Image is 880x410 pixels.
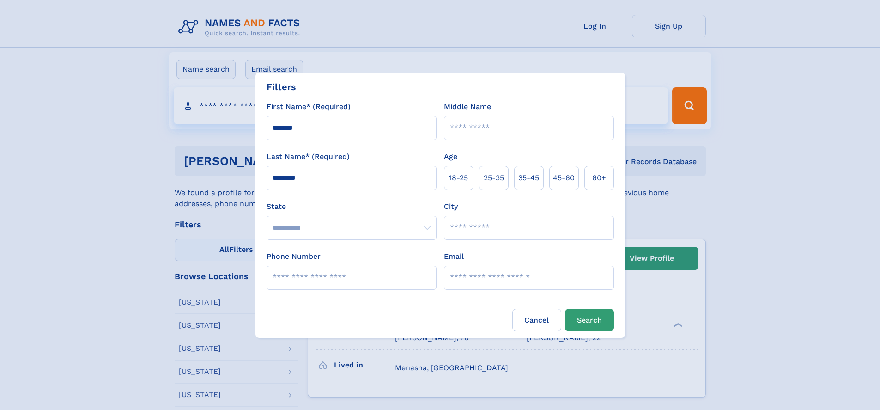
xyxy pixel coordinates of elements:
[449,172,468,184] span: 18‑25
[518,172,539,184] span: 35‑45
[553,172,575,184] span: 45‑60
[444,151,457,162] label: Age
[267,251,321,262] label: Phone Number
[444,251,464,262] label: Email
[267,151,350,162] label: Last Name* (Required)
[512,309,561,331] label: Cancel
[267,80,296,94] div: Filters
[592,172,606,184] span: 60+
[444,201,458,212] label: City
[444,101,491,112] label: Middle Name
[267,101,351,112] label: First Name* (Required)
[267,201,437,212] label: State
[484,172,504,184] span: 25‑35
[565,309,614,331] button: Search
